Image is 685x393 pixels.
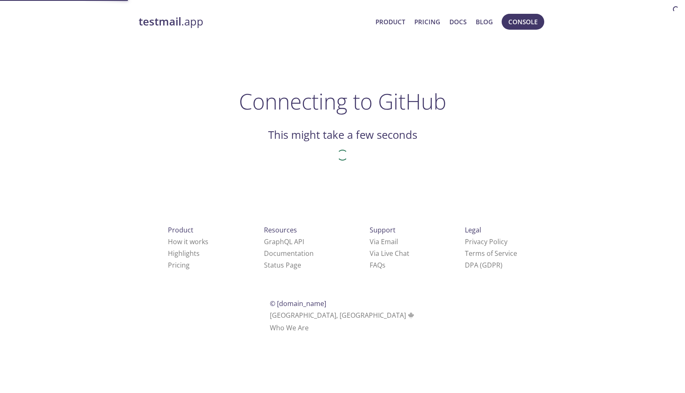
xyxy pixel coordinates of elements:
a: Docs [449,16,467,27]
a: Pricing [414,16,440,27]
a: Terms of Service [465,249,517,258]
a: Product [375,16,405,27]
span: © [DOMAIN_NAME] [270,299,326,308]
a: Highlights [168,249,200,258]
a: Blog [476,16,493,27]
a: DPA (GDPR) [465,260,502,270]
span: Legal [465,225,481,235]
a: Who We Are [270,323,309,332]
span: Resources [264,225,297,235]
span: s [382,260,386,270]
a: Via Email [370,237,398,246]
a: GraphQL API [264,237,304,246]
a: testmail.app [139,15,369,29]
h2: This might take a few seconds [268,128,417,142]
a: Privacy Policy [465,237,507,246]
a: How it works [168,237,208,246]
a: Pricing [168,260,190,270]
a: Status Page [264,260,301,270]
strong: testmail [139,14,181,29]
button: Console [502,14,544,30]
span: Support [370,225,396,235]
a: Via Live Chat [370,249,409,258]
span: [GEOGRAPHIC_DATA], [GEOGRAPHIC_DATA] [270,311,416,320]
h1: Connecting to GitHub [239,89,447,114]
span: Console [508,16,538,27]
a: Documentation [264,249,314,258]
span: Product [168,225,193,235]
a: FAQ [370,260,386,270]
